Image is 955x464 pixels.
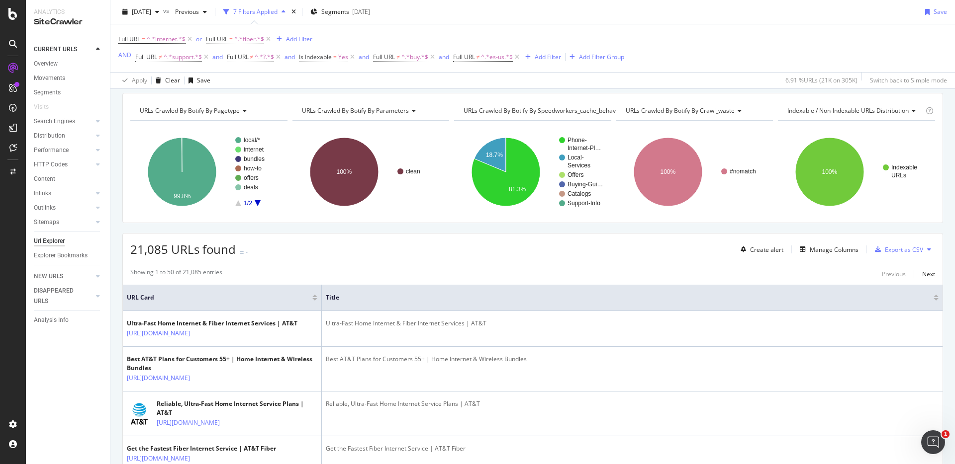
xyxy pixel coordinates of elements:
text: deals [244,184,258,191]
span: Full URL [227,53,249,61]
span: 21,085 URLs found [130,241,236,257]
button: or [196,34,202,44]
a: [URL][DOMAIN_NAME] [127,454,190,464]
div: Best AT&T Plans for Customers 55+ | Home Internet & Wireless Bundles [326,355,939,364]
div: Apply [132,76,147,84]
span: ^.*fiber.*$ [234,32,264,46]
div: Ultra-Fast Home Internet & Fiber Internet Services | AT&T [127,319,297,328]
button: Switch back to Simple mode [866,73,947,88]
text: URLs [891,172,906,179]
text: offers [244,174,259,181]
svg: A chart. [130,129,287,215]
span: Yes [338,50,348,64]
span: Previous [171,7,199,16]
a: Visits [34,102,59,112]
text: Offers [568,171,583,178]
div: Manage Columns [810,245,859,254]
div: Sitemaps [34,217,59,228]
div: DISAPPEARED URLS [34,286,84,307]
div: - [246,248,248,256]
text: internet [244,146,264,153]
a: Content [34,174,103,184]
text: Local- [568,154,584,161]
div: Reliable, Ultra-Fast Home Internet Service Plans | AT&T [326,399,939,408]
a: HTTP Codes [34,159,93,170]
a: Sitemaps [34,217,93,228]
span: URL Card [127,293,310,302]
span: 2025 Sep. 21st [132,7,151,16]
button: Save [921,4,947,20]
text: 100% [336,168,352,175]
div: Outlinks [34,203,56,213]
img: Equal [240,251,244,254]
div: Save [197,76,210,84]
span: ^.*internet.*$ [147,32,186,46]
div: Overview [34,59,58,69]
text: Indexable [891,164,917,171]
text: Support-Info [568,200,600,207]
text: #nomatch [730,168,756,175]
span: ≠ [396,53,400,61]
text: 99.8% [174,193,191,200]
button: Next [922,268,935,280]
text: bundles [244,155,265,162]
span: Full URL [118,35,140,43]
span: URLs Crawled By Botify By parameters [302,106,409,115]
div: Create alert [750,245,783,254]
a: Outlinks [34,203,93,213]
span: 1 [942,430,950,438]
span: ^.*es-us.*$ [481,50,513,64]
div: AND [118,51,131,59]
div: Clear [165,76,180,84]
a: Distribution [34,131,93,141]
a: CURRENT URLS [34,44,93,55]
span: Full URL [453,53,475,61]
h4: URLs Crawled By Botify By pagetype [138,103,279,119]
button: [DATE] [118,4,163,20]
svg: A chart. [616,129,773,215]
div: and [439,53,449,61]
button: 7 Filters Applied [219,4,289,20]
div: [DATE] [352,7,370,16]
div: A chart. [454,129,611,215]
div: Save [934,7,947,16]
a: [URL][DOMAIN_NAME] [127,328,190,338]
div: Analysis Info [34,315,69,325]
text: Buying-Gui… [568,181,603,188]
div: Reliable, Ultra-Fast Home Internet Service Plans | AT&T [157,399,317,417]
button: Add Filter Group [566,51,624,63]
div: Showing 1 to 50 of 21,085 entries [130,268,222,280]
span: = [142,35,145,43]
span: = [229,35,233,43]
button: Create alert [737,241,783,257]
button: Clear [152,73,180,88]
div: Visits [34,102,49,112]
div: or [196,35,202,43]
button: Previous [171,4,211,20]
text: 100% [660,168,675,175]
button: and [359,52,369,62]
button: Segments[DATE] [306,4,374,20]
div: Distribution [34,131,65,141]
a: Url Explorer [34,236,103,246]
text: 100% [822,168,838,175]
div: Search Engines [34,116,75,127]
div: Segments [34,87,61,98]
div: Analytics [34,8,102,16]
span: ≠ [250,53,254,61]
div: Get the Fastest Fiber Internet Service | AT&T Fiber [326,444,939,453]
iframe: Intercom live chat [921,430,945,454]
span: ≠ [477,53,480,61]
text: Phone- [568,137,587,144]
a: NEW URLS [34,271,93,282]
text: local/* [244,137,260,144]
span: Segments [321,7,349,16]
div: Add Filter Group [579,53,624,61]
div: Switch back to Simple mode [870,76,947,84]
span: Full URL [206,35,228,43]
span: ≠ [159,53,162,61]
div: 7 Filters Applied [233,7,278,16]
button: Export as CSV [871,241,923,257]
span: URLs Crawled By Botify By speedworkers_cache_behaviors [464,106,626,115]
